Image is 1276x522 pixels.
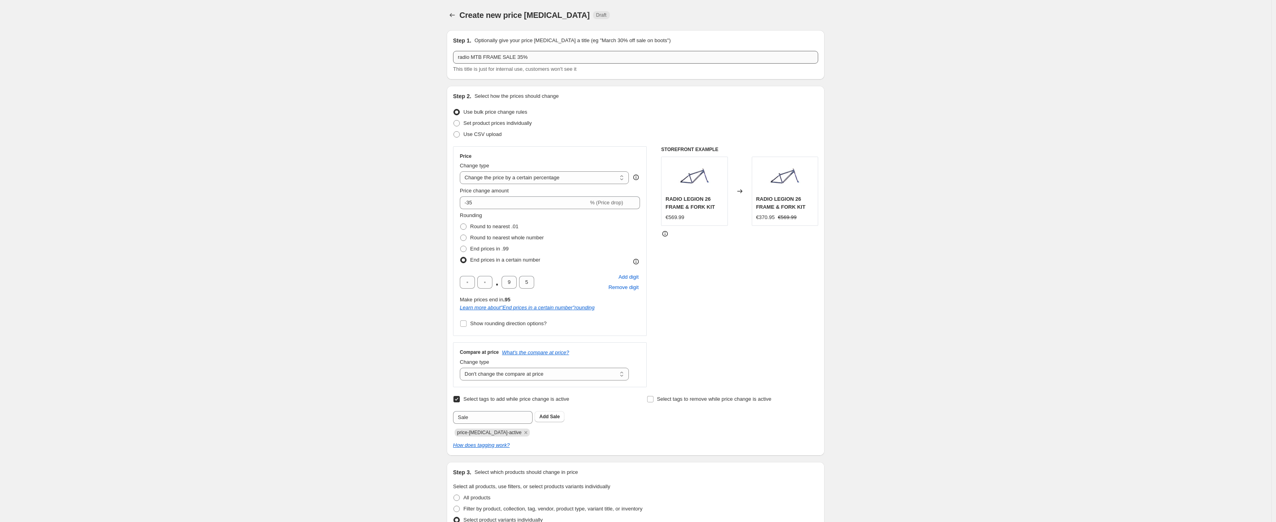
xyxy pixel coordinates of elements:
span: Filter by product, collection, tag, vendor, product type, variant title, or inventory [463,506,642,512]
span: Sale [550,414,560,419]
span: Use bulk price change rules [463,109,527,115]
input: ﹡ [519,276,534,289]
span: Rounding [460,212,482,218]
span: Remove digit [609,283,639,291]
span: % (Price drop) [590,200,623,206]
input: Select tags to add [453,411,533,424]
p: Optionally give your price [MEDICAL_DATA] a title (eg "March 30% off sale on boots") [475,37,671,45]
h2: Step 2. [453,92,471,100]
span: Price change amount [460,188,509,194]
span: End prices in a certain number [470,257,540,263]
span: . [495,276,499,289]
div: €370.95 [756,213,775,221]
span: Select tags to remove while price change is active [657,396,772,402]
i: Learn more about " End prices in a certain number " rounding [460,305,595,310]
span: Use CSV upload [463,131,502,137]
span: Set product prices individually [463,120,532,126]
input: ﹡ [477,276,492,289]
p: Select how the prices should change [475,92,559,100]
span: price-change-job-active [457,430,521,435]
button: Add Sale [535,411,564,422]
span: End prices in .99 [470,246,509,252]
button: What's the compare at price? [502,349,569,355]
img: Radio_Legion26_frame_and_fork_set-side_80x.jpg [679,161,710,193]
a: How does tagging work? [453,442,510,448]
button: Remove placeholder [607,282,640,293]
input: 30% off holiday sale [453,51,818,64]
span: Round to nearest .01 [470,223,518,229]
span: RADIO LEGION 26 FRAME & FORK KIT [665,196,715,210]
input: ﹡ [502,276,517,289]
h3: Price [460,153,471,159]
h2: Step 3. [453,468,471,476]
span: Draft [596,12,607,18]
input: ﹡ [460,276,475,289]
button: Add placeholder [617,272,640,282]
span: Add digit [619,273,639,281]
p: Select which products should change in price [475,468,578,476]
input: -15 [460,196,588,209]
span: Make prices end in [460,297,510,303]
span: Change type [460,163,489,169]
b: Add [539,414,549,419]
span: This title is just for internal use, customers won't see it [453,66,576,72]
span: Show rounding direction options? [470,320,547,326]
img: Radio_Legion26_frame_and_fork_set-side_80x.jpg [769,161,801,193]
span: Change type [460,359,489,365]
b: .95 [503,297,510,303]
div: €569.99 [665,213,684,221]
h2: Step 1. [453,37,471,45]
a: Learn more about"End prices in a certain number"rounding [460,305,595,310]
h3: Compare at price [460,349,499,355]
strike: €569.99 [778,213,797,221]
span: Select all products, use filters, or select products variants individually [453,483,610,489]
h6: STOREFRONT EXAMPLE [661,146,818,153]
button: Remove price-change-job-active [522,429,529,436]
span: RADIO LEGION 26 FRAME & FORK KIT [756,196,805,210]
span: All products [463,495,490,501]
span: Round to nearest whole number [470,235,544,241]
span: Select tags to add while price change is active [463,396,569,402]
div: help [632,173,640,181]
button: Price change jobs [447,10,458,21]
span: Create new price [MEDICAL_DATA] [459,11,590,19]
